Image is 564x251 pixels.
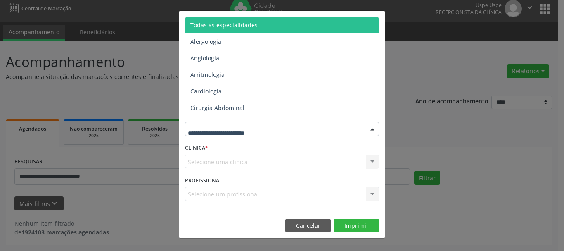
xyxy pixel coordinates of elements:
[190,21,258,29] span: Todas as especialidades
[368,11,385,31] button: Close
[190,87,222,95] span: Cardiologia
[190,54,219,62] span: Angiologia
[185,17,280,27] h5: Relatório de agendamentos
[190,104,244,112] span: Cirurgia Abdominal
[190,71,225,79] span: Arritmologia
[190,120,241,128] span: Cirurgia Bariatrica
[334,219,379,233] button: Imprimir
[285,219,331,233] button: Cancelar
[190,38,221,45] span: Alergologia
[185,174,222,187] label: PROFISSIONAL
[185,142,208,155] label: CLÍNICA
